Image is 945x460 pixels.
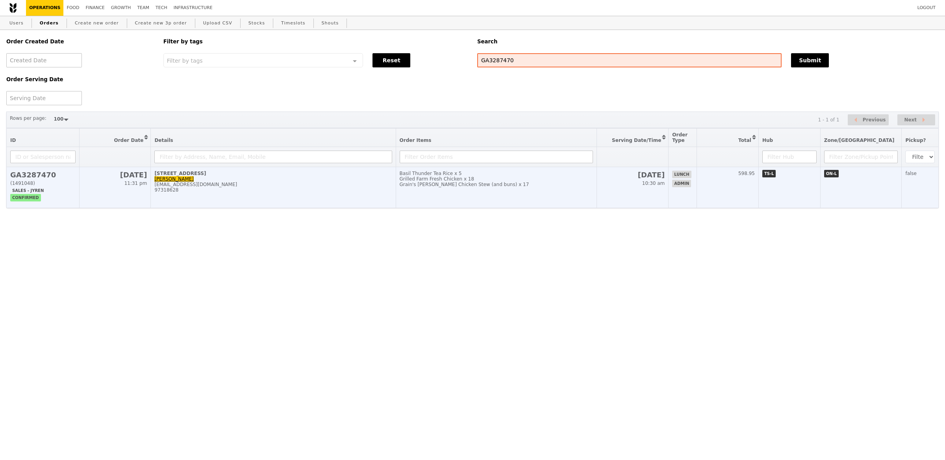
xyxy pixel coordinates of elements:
[10,181,76,186] div: (1491048)
[600,171,665,179] h2: [DATE]
[905,138,926,143] span: Pickup?
[154,176,194,182] a: [PERSON_NAME]
[10,151,76,163] input: ID or Salesperson name
[6,16,27,30] a: Users
[372,53,410,67] button: Reset
[672,132,687,143] span: Order Type
[824,151,898,163] input: Filter Zone/Pickup Point
[791,53,829,67] button: Submit
[6,76,154,82] h5: Order Serving Date
[10,138,16,143] span: ID
[6,53,82,67] input: Created Date
[762,151,817,163] input: Filter Hub
[905,171,917,176] span: false
[400,151,593,163] input: Filter Order Items
[72,16,122,30] a: Create new order
[132,16,190,30] a: Create new 3p order
[278,16,308,30] a: Timeslots
[10,187,46,194] span: Sales - Jyren
[672,180,691,187] span: admin
[863,115,886,125] span: Previous
[154,151,392,163] input: Filter by Address, Name, Email, Mobile
[477,53,782,67] input: Search any field
[10,114,46,122] label: Rows per page:
[762,138,773,143] span: Hub
[154,138,173,143] span: Details
[848,114,889,126] button: Previous
[6,39,154,45] h5: Order Created Date
[400,182,593,187] div: Grain's [PERSON_NAME] Chicken Stew (and buns) x 17
[154,187,392,193] div: 97318628
[824,138,895,143] span: Zone/[GEOGRAPHIC_DATA]
[477,39,939,45] h5: Search
[400,176,593,182] div: Grilled Farm Fresh Chicken x 18
[9,3,17,13] img: Grain logo
[10,194,41,201] span: confirmed
[200,16,235,30] a: Upload CSV
[154,171,392,176] div: [STREET_ADDRESS]
[245,16,268,30] a: Stocks
[124,181,147,186] span: 11:31 pm
[154,182,392,187] div: [EMAIL_ADDRESS][DOMAIN_NAME]
[762,170,776,177] span: TS-L
[672,171,691,178] span: lunch
[818,117,839,123] div: 1 - 1 of 1
[904,115,917,125] span: Next
[400,171,593,176] div: Basil Thunder Tea Rice x 5
[319,16,342,30] a: Shouts
[738,171,755,176] span: 598.95
[167,57,203,64] span: Filter by tags
[642,181,665,186] span: 10:30 am
[163,39,468,45] h5: Filter by tags
[6,91,82,105] input: Serving Date
[83,171,147,179] h2: [DATE]
[400,138,432,143] span: Order Items
[824,170,839,177] span: ON-L
[897,114,935,126] button: Next
[37,16,62,30] a: Orders
[10,171,76,179] h2: GA3287470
